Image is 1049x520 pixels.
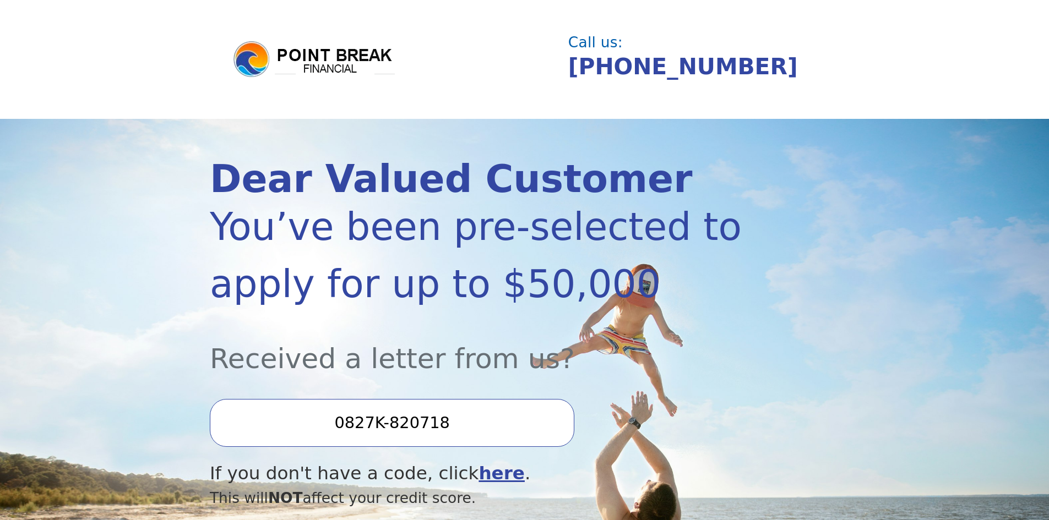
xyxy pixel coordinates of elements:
[210,160,745,198] div: Dear Valued Customer
[210,313,745,379] div: Received a letter from us?
[210,487,745,509] div: This will affect your credit score.
[268,489,303,506] span: NOT
[568,35,830,50] div: Call us:
[232,40,397,79] img: logo.png
[210,399,574,446] input: Enter your Offer Code:
[568,53,798,80] a: [PHONE_NUMBER]
[210,460,745,487] div: If you don't have a code, click .
[479,463,525,484] a: here
[210,198,745,313] div: You’ve been pre-selected to apply for up to $50,000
